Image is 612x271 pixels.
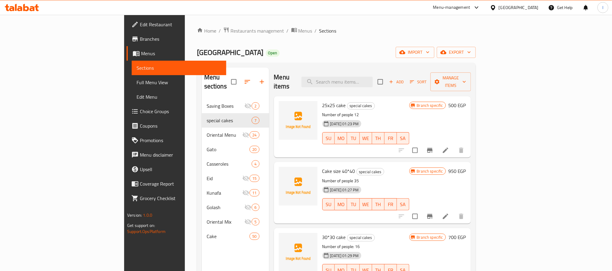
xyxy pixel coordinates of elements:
a: Coverage Report [127,177,226,191]
span: Restaurants management [230,27,284,34]
div: [GEOGRAPHIC_DATA] [499,4,539,11]
span: Eid [207,175,242,182]
button: TH [372,132,385,144]
span: 20 [250,147,259,152]
span: Edit Menu [137,93,221,100]
button: TU [347,132,359,144]
h2: Menu items [274,73,294,91]
button: Add section [255,75,269,89]
span: Sort sections [240,75,255,89]
span: 15 [250,176,259,181]
button: import [396,47,434,58]
span: Saving Boxes [207,102,245,110]
span: special cakes [347,102,375,109]
span: Cake size 40*40 [322,167,355,176]
button: SA [397,132,409,144]
div: items [250,146,259,153]
div: Gato20 [202,142,269,157]
span: Golash [207,204,245,211]
a: Edit menu item [442,147,449,154]
button: Sort [408,77,428,87]
div: Kunafa11 [202,186,269,200]
span: [DATE] 01:29 PM [328,253,361,259]
span: Edit Restaurant [140,21,221,28]
span: Select all sections [227,75,240,88]
button: SU [322,132,335,144]
div: special cakes7 [202,113,269,128]
span: [DATE] 01:23 PM [328,121,361,127]
a: Grocery Checklist [127,191,226,206]
nav: Menu sections [202,96,269,246]
div: Gato [207,146,250,153]
div: special cakes [347,102,375,110]
h6: 700 EGP [448,233,466,241]
span: 5 [252,219,259,225]
button: WE [360,132,372,144]
span: Choice Groups [140,108,221,115]
img: Cake size 40*40 [279,167,317,206]
span: 50 [250,234,259,239]
span: export [442,49,471,56]
button: FR [385,198,397,210]
div: Oriental Menu [207,131,242,139]
button: Manage items [430,72,471,91]
a: Coupons [127,119,226,133]
a: Sections [132,61,226,75]
a: Edit Restaurant [127,17,226,32]
span: Promotions [140,137,221,144]
span: 2 [252,103,259,109]
button: export [437,47,476,58]
span: TH [375,134,382,143]
svg: Inactive section [244,102,252,110]
svg: Inactive section [244,204,252,211]
span: Add item [387,77,406,87]
a: Edit menu item [442,213,449,220]
span: Branch specific [414,168,446,174]
span: Sort items [406,77,430,87]
span: Select to update [409,210,421,223]
span: Casseroles [207,160,252,167]
span: special cakes [207,117,252,124]
span: SA [399,134,407,143]
div: Casseroles4 [202,157,269,171]
span: TH [375,200,382,209]
span: Select section [374,75,387,88]
span: Add [388,78,404,85]
span: WE [362,200,370,209]
span: SA [399,200,407,209]
span: import [401,49,430,56]
span: Cake [207,233,250,240]
a: Menus [291,27,312,35]
span: Coverage Report [140,180,221,187]
span: special cakes [357,168,384,175]
div: items [250,131,259,139]
h6: 500 EGP [448,101,466,110]
span: Menu disclaimer [140,151,221,158]
p: Number of people: 16 [322,243,409,250]
button: WE [360,198,372,210]
button: delete [454,209,469,224]
span: Menus [298,27,312,34]
button: SU [322,198,335,210]
div: items [252,117,259,124]
span: Menus [141,50,221,57]
div: Cake50 [202,229,269,244]
button: Add [387,77,406,87]
svg: Inactive section [242,175,250,182]
li: / [287,27,289,34]
button: MO [335,198,347,210]
span: 4 [252,161,259,167]
div: items [252,218,259,225]
span: Open [266,50,280,56]
span: TU [349,200,357,209]
img: 25x25 cake [279,101,317,140]
div: Golash6 [202,200,269,215]
button: SA [397,198,409,210]
button: FR [385,132,397,144]
span: 7 [252,118,259,123]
